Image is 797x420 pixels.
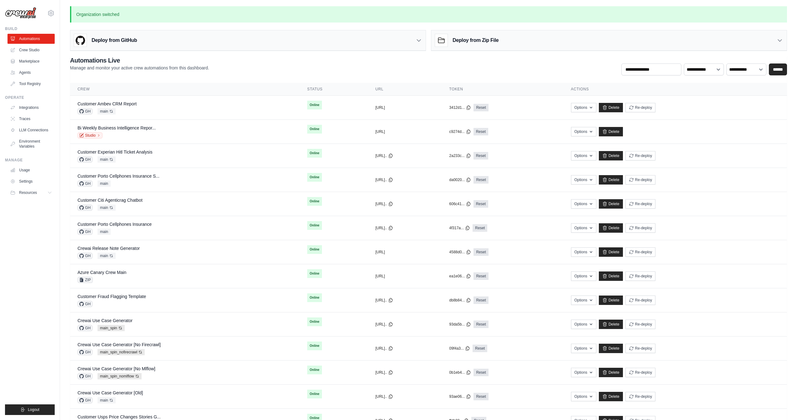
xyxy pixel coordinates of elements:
[368,83,442,96] th: URL
[474,248,488,256] a: Reset
[8,45,55,55] a: Crew Studio
[98,229,111,235] span: main
[307,245,322,254] span: Online
[19,190,37,195] span: Resources
[70,65,209,71] p: Manage and monitor your active crew automations from this dashboard.
[473,224,487,232] a: Reset
[625,247,656,257] button: Re-deploy
[78,246,140,251] a: Crewai Release Note Generator
[307,149,322,158] span: Online
[8,34,55,44] a: Automations
[599,151,623,160] a: Delete
[307,173,322,182] span: Online
[78,414,161,419] a: Customer Usps Price Changes Stories G...
[8,68,55,78] a: Agents
[449,394,471,399] button: 93ae06...
[8,79,55,89] a: Tool Registry
[625,271,656,281] button: Re-deploy
[599,271,623,281] a: Delete
[98,253,116,259] span: main
[307,197,322,206] span: Online
[307,293,322,302] span: Online
[474,393,488,400] a: Reset
[625,368,656,377] button: Re-deploy
[307,342,322,350] span: Online
[8,103,55,113] a: Integrations
[474,296,488,304] a: Reset
[307,101,322,109] span: Online
[8,125,55,135] a: LLM Connections
[78,253,93,259] span: GH
[474,200,488,208] a: Reset
[571,392,596,401] button: Options
[571,247,596,257] button: Options
[625,344,656,353] button: Re-deploy
[98,397,116,403] span: main
[449,129,471,134] button: c9274d...
[307,221,322,230] span: Online
[442,83,563,96] th: Token
[8,188,55,198] button: Resources
[78,132,103,139] a: Studio
[474,369,488,376] a: Reset
[78,149,153,154] a: Customer Experian Hitl Ticket Analysis
[474,152,488,159] a: Reset
[449,346,470,351] button: 09f4a3...
[78,397,93,403] span: GH
[5,158,55,163] div: Manage
[474,321,488,328] a: Reset
[571,103,596,112] button: Options
[599,344,623,353] a: Delete
[92,37,137,44] h3: Deploy from GitHub
[474,104,488,111] a: Reset
[625,175,656,185] button: Re-deploy
[70,56,209,65] h2: Automations Live
[8,165,55,175] a: Usage
[307,366,322,374] span: Online
[78,390,143,395] a: Crewai Use Case Generator [Old]
[571,199,596,209] button: Options
[307,125,322,134] span: Online
[78,108,93,114] span: GH
[449,201,471,206] button: 606c41...
[625,151,656,160] button: Re-deploy
[78,174,159,179] a: Customer Porto Cellphones Insurance S...
[8,56,55,66] a: Marketplace
[8,136,55,151] a: Environment Variables
[70,83,300,96] th: Crew
[571,223,596,233] button: Options
[78,270,126,275] a: Azure Canary Crew Main
[8,176,55,186] a: Settings
[625,296,656,305] button: Re-deploy
[599,223,623,233] a: Delete
[564,83,787,96] th: Actions
[5,7,36,19] img: Logo
[625,320,656,329] button: Re-deploy
[473,345,487,352] a: Reset
[625,103,656,112] button: Re-deploy
[78,342,161,347] a: Crewai Use Case Generator [No Firecrawl]
[449,177,471,182] button: da0020...
[571,296,596,305] button: Options
[98,180,111,187] span: main
[78,198,143,203] a: Customer Citi Agenticrag Chatbot
[98,373,142,379] span: main_spin_nomlflow
[449,105,471,110] button: 3412d1...
[571,175,596,185] button: Options
[74,34,87,47] img: GitHub Logo
[78,156,93,163] span: GH
[449,225,470,230] button: 4f317a...
[307,390,322,398] span: Online
[78,125,156,130] a: Bi Weekly Business Intelligence Repor...
[78,222,152,227] a: Customer Porto Cellphones Insurance
[599,199,623,209] a: Delete
[98,205,116,211] span: main
[98,325,125,331] span: main_spin
[449,322,471,327] button: 93da5b...
[599,103,623,112] a: Delete
[571,151,596,160] button: Options
[571,320,596,329] button: Options
[449,153,471,158] button: 2a233c...
[5,26,55,31] div: Build
[78,101,137,106] a: Customer Ambev CRM Report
